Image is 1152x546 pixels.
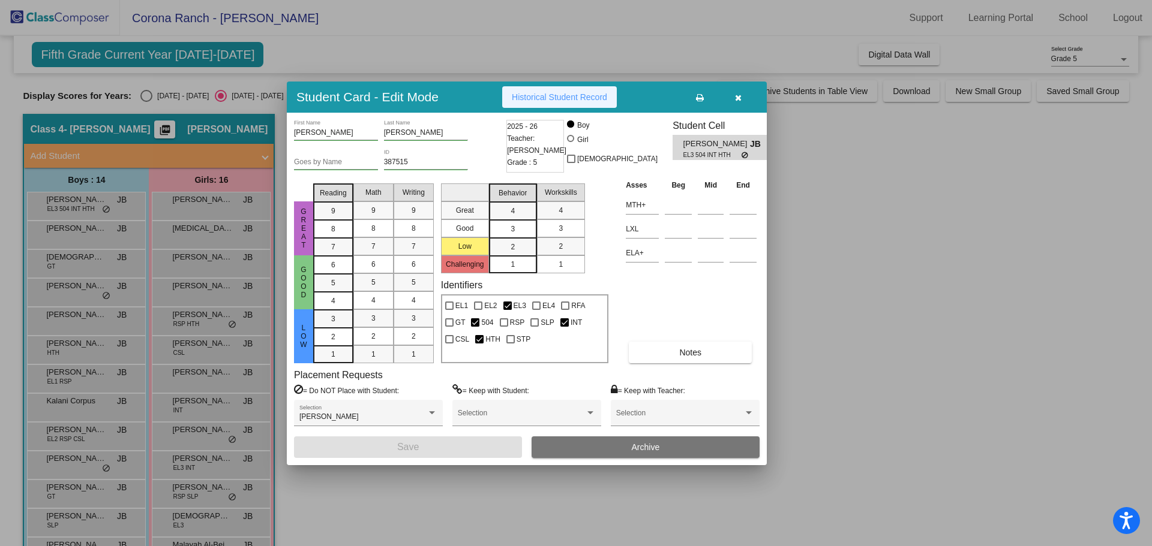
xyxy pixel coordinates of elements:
[371,295,376,306] span: 4
[452,384,529,396] label: = Keep with Student:
[532,436,760,458] button: Archive
[298,324,309,349] span: Low
[371,259,376,270] span: 6
[296,89,439,104] h3: Student Card - Edit Mode
[294,369,383,381] label: Placement Requests
[514,298,526,313] span: EL3
[559,241,563,252] span: 2
[412,205,416,216] span: 9
[512,92,607,102] span: Historical Student Record
[412,259,416,270] span: 6
[502,86,617,108] button: Historical Student Record
[371,241,376,252] span: 7
[542,298,555,313] span: EL4
[331,295,335,306] span: 4
[559,223,563,234] span: 3
[559,259,563,270] span: 1
[412,313,416,324] span: 3
[298,266,309,299] span: Good
[662,179,695,192] th: Beg
[331,260,335,270] span: 6
[571,298,585,313] span: RFA
[559,205,563,216] span: 4
[626,244,659,262] input: assessment
[484,298,497,313] span: EL2
[371,205,376,216] span: 9
[331,331,335,342] span: 2
[510,315,525,330] span: RSP
[412,277,416,288] span: 5
[412,331,416,342] span: 2
[541,315,554,330] span: SLP
[611,384,685,396] label: = Keep with Teacher:
[695,179,727,192] th: Mid
[331,349,335,360] span: 1
[507,120,538,132] span: 2025 - 26
[511,206,515,216] span: 4
[571,315,582,330] span: INT
[499,188,527,198] span: Behavior
[507,132,566,156] span: Teacher: [PERSON_NAME]
[629,342,752,363] button: Notes
[441,279,482,291] label: Identifiers
[507,156,537,168] span: Grade : 5
[577,152,658,166] span: [DEMOGRAPHIC_DATA]
[331,313,335,324] span: 3
[626,196,659,214] input: assessment
[511,259,515,270] span: 1
[545,187,577,198] span: Workskills
[485,332,500,346] span: HTH
[298,207,309,249] span: Great
[365,187,382,198] span: Math
[371,223,376,234] span: 8
[481,315,493,330] span: 504
[517,332,530,346] span: STP
[294,436,522,458] button: Save
[679,348,701,357] span: Notes
[455,332,469,346] span: CSL
[331,277,335,288] span: 5
[623,179,662,192] th: Asses
[412,349,416,360] span: 1
[320,188,347,198] span: Reading
[727,179,760,192] th: End
[455,298,468,313] span: EL1
[331,206,335,216] span: 9
[331,224,335,234] span: 8
[331,242,335,252] span: 7
[412,223,416,234] span: 8
[412,241,416,252] span: 7
[626,220,659,238] input: assessment
[683,150,742,159] span: EL3 504 INT HTH
[294,384,399,396] label: = Do NOT Place with Student:
[750,138,767,150] span: JB
[683,138,750,150] span: [PERSON_NAME]
[371,313,376,324] span: 3
[412,295,416,306] span: 4
[673,120,777,131] h3: Student Cell
[371,331,376,342] span: 2
[384,158,468,167] input: Enter ID
[511,242,515,252] span: 2
[403,187,425,198] span: Writing
[371,277,376,288] span: 5
[397,442,419,452] span: Save
[632,442,660,452] span: Archive
[511,224,515,234] span: 3
[299,412,359,421] span: [PERSON_NAME]
[371,349,376,360] span: 1
[577,134,589,145] div: Girl
[577,120,590,131] div: Boy
[294,158,378,167] input: goes by name
[455,315,466,330] span: GT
